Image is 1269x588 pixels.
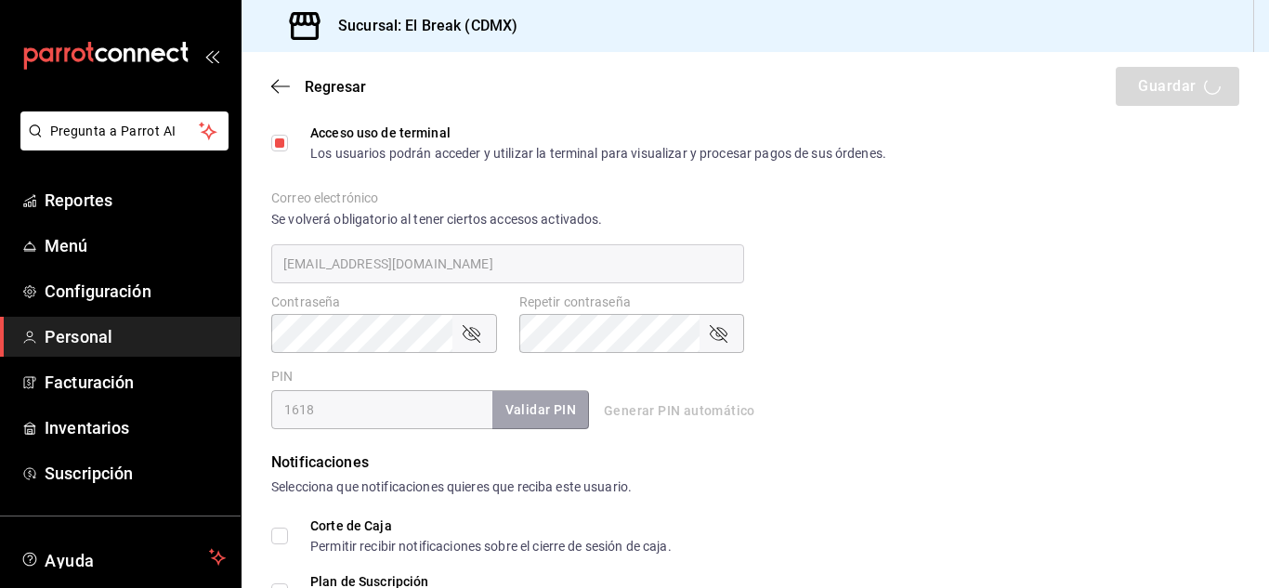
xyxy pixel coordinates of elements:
[50,122,200,141] span: Pregunta a Parrot AI
[271,370,293,383] label: PIN
[310,126,886,139] div: Acceso uso de terminal
[45,279,226,304] span: Configuración
[204,48,219,63] button: open_drawer_menu
[323,15,517,37] h3: Sucursal: El Break (CDMX)
[519,295,745,308] label: Repetir contraseña
[271,295,497,308] label: Contraseña
[305,78,366,96] span: Regresar
[45,188,226,213] span: Reportes
[45,233,226,258] span: Menú
[310,519,672,532] div: Corte de Caja
[45,370,226,395] span: Facturación
[45,546,202,568] span: Ayuda
[45,461,226,486] span: Suscripción
[45,415,226,440] span: Inventarios
[310,575,605,588] div: Plan de Suscripción
[271,191,744,204] label: Correo electrónico
[45,324,226,349] span: Personal
[271,477,1239,497] div: Selecciona que notificaciones quieres que reciba este usuario.
[310,540,672,553] div: Permitir recibir notificaciones sobre el cierre de sesión de caja.
[13,135,229,154] a: Pregunta a Parrot AI
[271,210,744,229] div: Se volverá obligatorio al tener ciertos accesos activados.
[271,390,492,429] input: 3 a 6 dígitos
[310,147,886,160] div: Los usuarios podrán acceder y utilizar la terminal para visualizar y procesar pagos de sus órdenes.
[271,78,366,96] button: Regresar
[271,451,1239,474] div: Notificaciones
[20,111,229,150] button: Pregunta a Parrot AI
